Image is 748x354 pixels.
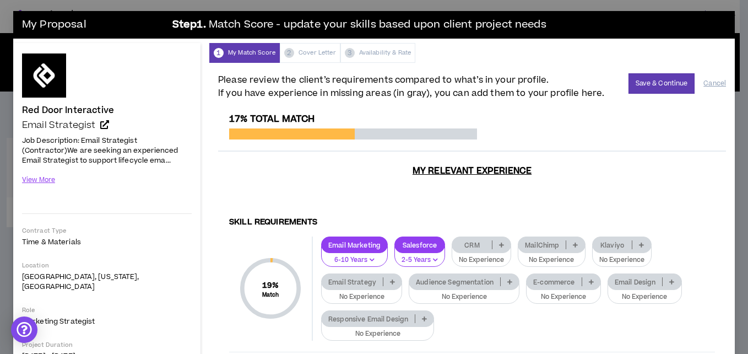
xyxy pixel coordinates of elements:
[526,283,601,304] button: No Experience
[22,170,55,190] button: View More
[22,306,192,314] p: Role
[593,241,632,249] p: Klaviyo
[218,73,604,100] span: Please review the client’s requirements compared to what’s in your profile. If you have experienc...
[322,278,383,286] p: Email Strategy
[628,73,695,94] button: Save & Continue
[22,135,192,166] p: Job Description: Email Strategist (Contractor)We are seeking an experienced Email Strategist to s...
[328,255,381,265] p: 6-10 Years
[218,165,726,207] h3: My Relevant Experience
[321,320,434,341] button: No Experience
[262,291,279,299] small: Match
[321,283,402,304] button: No Experience
[402,255,438,265] p: 2-5 Years
[22,317,95,326] span: Marketing Strategist
[229,112,315,126] span: 17% Total Match
[395,241,445,249] p: Salesforce
[229,217,715,228] h4: Skill Requirements
[22,14,165,36] h3: My Proposal
[525,255,578,265] p: No Experience
[608,283,682,304] button: No Experience
[214,48,224,58] span: 1
[322,241,387,249] p: Email Marketing
[409,283,519,304] button: No Experience
[22,261,192,270] p: Location
[452,241,492,249] p: CRM
[328,292,395,302] p: No Experience
[533,292,594,302] p: No Experience
[328,329,427,339] p: No Experience
[22,272,192,292] p: [GEOGRAPHIC_DATA], [US_STATE], [GEOGRAPHIC_DATA]
[262,280,279,291] span: 19 %
[592,246,652,267] button: No Experience
[209,43,280,63] div: My Match Score
[22,120,192,131] a: Email Strategist
[459,255,504,265] p: No Experience
[615,292,675,302] p: No Experience
[416,292,512,302] p: No Experience
[527,278,581,286] p: E-commerce
[209,17,546,33] span: Match Score - update your skills based upon client project needs
[172,17,206,33] b: Step 1 .
[518,246,585,267] button: No Experience
[22,237,192,247] p: Time & Materials
[22,105,114,115] h4: Red Door Interactive
[322,315,415,323] p: Responsive Email Design
[599,255,644,265] p: No Experience
[22,341,192,349] p: Project Duration
[409,278,500,286] p: Audience Segmentation
[703,74,726,93] button: Cancel
[394,246,445,267] button: 2-5 Years
[22,119,96,132] span: Email Strategist
[608,278,663,286] p: Email Design
[452,246,511,267] button: No Experience
[518,241,566,249] p: MailChimp
[11,317,37,343] div: Open Intercom Messenger
[321,246,388,267] button: 6-10 Years
[22,227,192,235] p: Contract Type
